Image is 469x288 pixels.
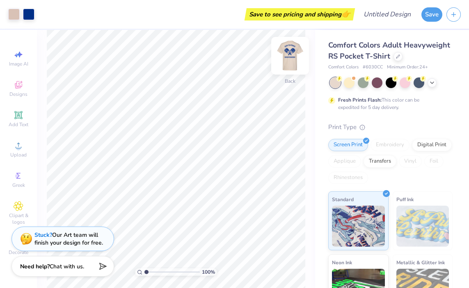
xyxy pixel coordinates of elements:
[9,91,27,98] span: Designs
[9,121,28,128] span: Add Text
[10,152,27,158] span: Upload
[50,263,84,270] span: Chat with us.
[387,64,428,71] span: Minimum Order: 24 +
[338,96,439,111] div: This color can be expedited for 5 day delivery.
[34,231,52,239] strong: Stuck?
[332,206,385,247] img: Standard
[328,122,453,132] div: Print Type
[12,182,25,188] span: Greek
[34,231,103,247] div: Our Art team will finish your design for free.
[421,7,442,22] button: Save
[247,8,353,20] div: Save to see pricing and shipping
[20,263,50,270] strong: Need help?
[364,155,396,168] div: Transfers
[285,77,295,85] div: Back
[9,249,28,256] span: Decorate
[332,195,354,204] span: Standard
[4,212,33,225] span: Clipart & logos
[357,6,417,23] input: Untitled Design
[328,155,361,168] div: Applique
[396,258,445,267] span: Metallic & Glitter Ink
[338,97,382,103] strong: Fresh Prints Flash:
[274,39,307,72] img: Back
[424,155,444,168] div: Foil
[399,155,422,168] div: Vinyl
[371,139,410,151] div: Embroidery
[9,61,28,67] span: Image AI
[328,139,368,151] div: Screen Print
[328,40,450,61] span: Comfort Colors Adult Heavyweight RS Pocket T-Shirt
[202,268,215,276] span: 100 %
[396,206,449,247] img: Puff Ink
[332,258,352,267] span: Neon Ink
[412,139,452,151] div: Digital Print
[328,172,368,184] div: Rhinestones
[363,64,383,71] span: # 6030CC
[341,9,350,19] span: 👉
[328,64,359,71] span: Comfort Colors
[396,195,414,204] span: Puff Ink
